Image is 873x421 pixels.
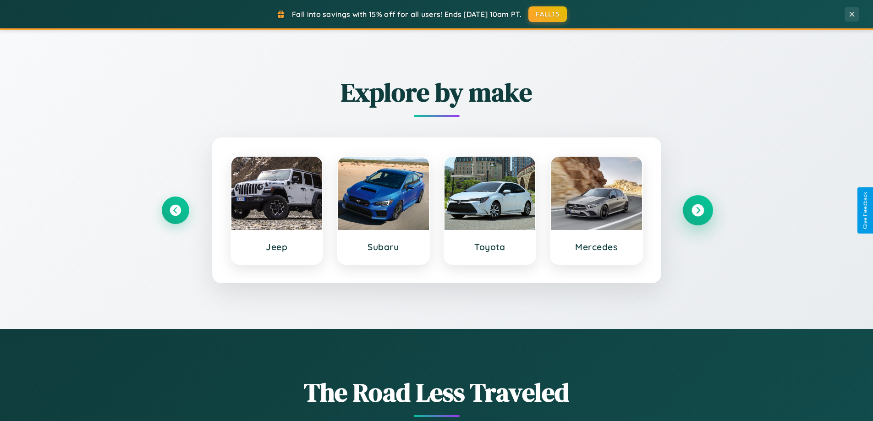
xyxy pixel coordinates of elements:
[162,75,712,110] h2: Explore by make
[528,6,567,22] button: FALL15
[241,241,313,252] h3: Jeep
[560,241,633,252] h3: Mercedes
[162,375,712,410] h1: The Road Less Traveled
[454,241,527,252] h3: Toyota
[347,241,420,252] h3: Subaru
[292,10,522,19] span: Fall into savings with 15% off for all users! Ends [DATE] 10am PT.
[862,192,868,229] div: Give Feedback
